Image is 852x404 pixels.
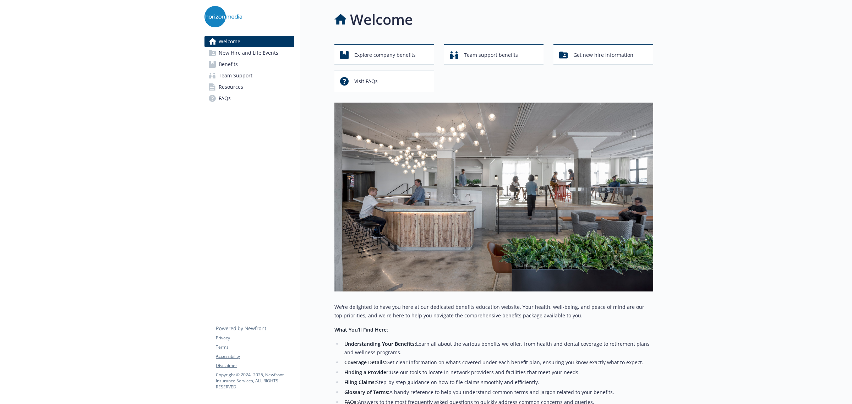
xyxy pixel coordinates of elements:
a: Accessibility [216,353,294,360]
a: Disclaimer [216,362,294,369]
img: overview page banner [334,103,653,291]
span: Team Support [219,70,252,81]
p: We're delighted to have you here at our dedicated benefits education website. Your health, well-b... [334,303,653,320]
span: Welcome [219,36,240,47]
strong: Finding a Provider: [344,369,390,376]
span: Team support benefits [464,48,518,62]
a: FAQs [204,93,294,104]
strong: Coverage Details: [344,359,386,366]
span: Get new hire information [573,48,633,62]
a: New Hire and Life Events [204,47,294,59]
span: Resources [219,81,243,93]
h1: Welcome [350,9,413,30]
strong: Glossary of Terms: [344,389,389,395]
li: A handy reference to help you understand common terms and jargon related to your benefits. [342,388,653,397]
a: Terms [216,344,294,350]
button: Team support benefits [444,44,544,65]
span: Explore company benefits [354,48,416,62]
button: Get new hire information [553,44,653,65]
span: FAQs [219,93,231,104]
button: Explore company benefits [334,44,434,65]
strong: Filing Claims: [344,379,376,386]
a: Team Support [204,70,294,81]
a: Privacy [216,335,294,341]
li: Get clear information on what’s covered under each benefit plan, ensuring you know exactly what t... [342,358,653,367]
strong: What You’ll Find Here: [334,326,388,333]
a: Resources [204,81,294,93]
p: Copyright © 2024 - 2025 , Newfront Insurance Services, ALL RIGHTS RESERVED [216,372,294,390]
span: Visit FAQs [354,75,378,88]
button: Visit FAQs [334,71,434,91]
a: Benefits [204,59,294,70]
li: Learn all about the various benefits we offer, from health and dental coverage to retirement plan... [342,340,653,357]
li: Use our tools to locate in-network providers and facilities that meet your needs. [342,368,653,377]
span: New Hire and Life Events [219,47,278,59]
strong: Understanding Your Benefits: [344,340,416,347]
span: Benefits [219,59,238,70]
li: Step-by-step guidance on how to file claims smoothly and efficiently. [342,378,653,387]
a: Welcome [204,36,294,47]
